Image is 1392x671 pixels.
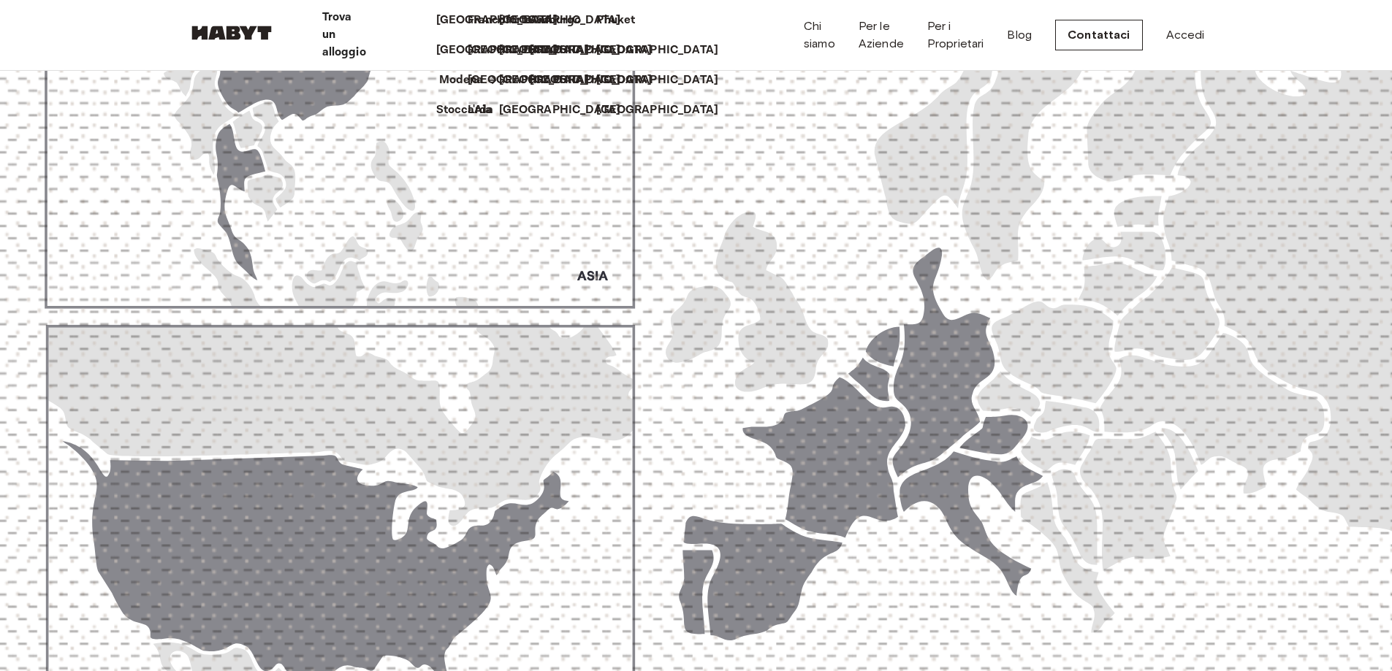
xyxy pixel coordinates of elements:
a: [GEOGRAPHIC_DATA] [596,101,733,119]
p: [GEOGRAPHIC_DATA] [596,42,718,59]
a: Stoccarda [436,101,508,119]
p: [GEOGRAPHIC_DATA] [499,101,621,119]
a: [GEOGRAPHIC_DATA] [499,101,636,119]
p: [GEOGRAPHIC_DATA] [530,72,652,89]
p: Trova un alloggio [322,9,366,61]
img: Habyt [188,26,275,40]
a: [GEOGRAPHIC_DATA] [530,72,666,89]
a: Modena [439,72,498,89]
p: [GEOGRAPHIC_DATA] [530,42,652,59]
a: Amburgo [530,12,596,29]
p: [GEOGRAPHIC_DATA] [468,42,590,59]
a: Contattaci [1055,20,1143,50]
a: [GEOGRAPHIC_DATA] [499,12,636,29]
p: Modena [439,72,484,89]
a: Phuket [596,12,650,29]
a: [GEOGRAPHIC_DATA] [499,42,636,59]
p: L'Aia [468,101,492,119]
a: Chi siamo [804,18,835,53]
p: [GEOGRAPHIC_DATA] [499,42,621,59]
p: Francoforte [468,12,533,29]
p: [GEOGRAPHIC_DATA] [596,72,718,89]
a: Blog [1007,26,1032,44]
a: [GEOGRAPHIC_DATA] [436,12,573,29]
p: [GEOGRAPHIC_DATA] [436,42,558,59]
a: [GEOGRAPHIC_DATA] [530,42,666,59]
a: L'Aia [468,101,507,119]
a: [GEOGRAPHIC_DATA] [596,42,733,59]
p: Stoccarda [436,101,493,119]
a: [GEOGRAPHIC_DATA] [468,42,604,59]
p: [GEOGRAPHIC_DATA] [499,12,621,29]
p: [GEOGRAPHIC_DATA] [499,72,621,89]
a: Per le Aziende [859,18,904,53]
a: [GEOGRAPHIC_DATA] [499,72,636,89]
a: Francoforte [468,12,547,29]
a: [GEOGRAPHIC_DATA] [596,72,733,89]
a: Per i Proprietari [927,18,984,53]
a: Accedi [1166,26,1205,44]
p: [GEOGRAPHIC_DATA] [596,101,718,119]
p: [GEOGRAPHIC_DATA] [436,12,558,29]
p: Amburgo [530,12,581,29]
p: Phuket [596,12,635,29]
a: [GEOGRAPHIC_DATA] [436,42,573,59]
